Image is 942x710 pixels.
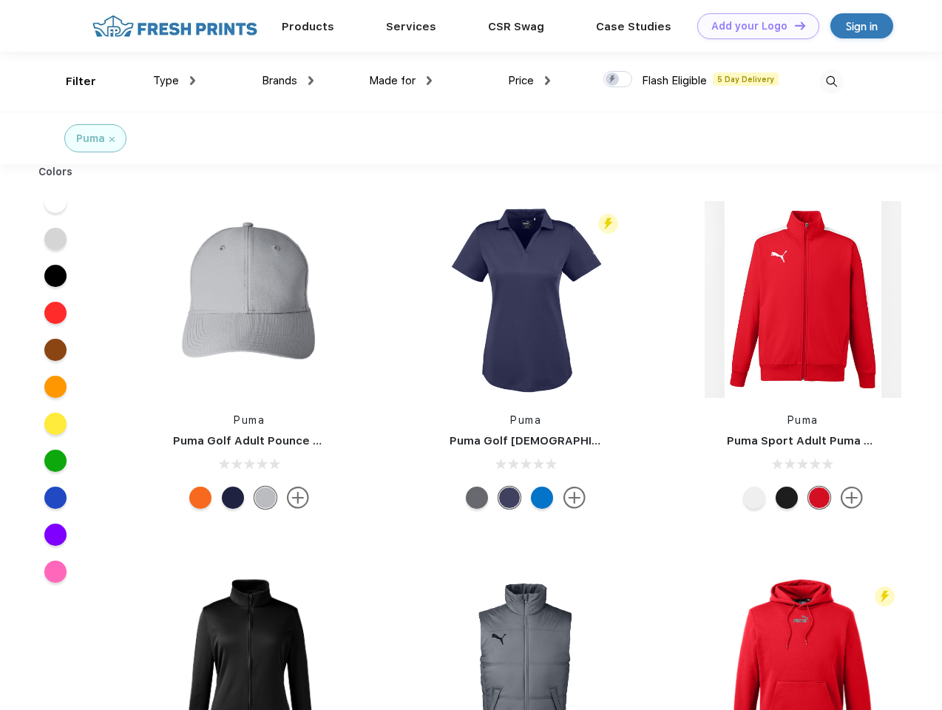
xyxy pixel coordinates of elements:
[711,20,787,33] div: Add your Logo
[808,487,830,509] div: High Risk Red
[190,76,195,85] img: dropdown.png
[287,487,309,509] img: more.svg
[386,20,436,33] a: Services
[531,487,553,509] div: Lapis Blue
[488,20,544,33] a: CSR Swag
[427,76,432,85] img: dropdown.png
[598,214,618,234] img: flash_active_toggle.svg
[254,487,277,509] div: Quarry
[498,487,521,509] div: Peacoat
[173,434,399,447] a: Puma Golf Adult Pounce Adjustable Cap
[563,487,586,509] img: more.svg
[743,487,765,509] div: White and Quiet Shade
[109,137,115,142] img: filter_cancel.svg
[450,434,724,447] a: Puma Golf [DEMOGRAPHIC_DATA]' Icon Golf Polo
[76,131,105,146] div: Puma
[841,487,863,509] img: more.svg
[151,201,348,398] img: func=resize&h=266
[642,74,707,87] span: Flash Eligible
[282,20,334,33] a: Products
[153,74,179,87] span: Type
[830,13,893,38] a: Sign in
[466,487,488,509] div: Quiet Shade
[189,487,211,509] div: Vibrant Orange
[427,201,624,398] img: func=resize&h=266
[846,18,878,35] div: Sign in
[508,74,534,87] span: Price
[510,414,541,426] a: Puma
[27,164,84,180] div: Colors
[262,74,297,87] span: Brands
[66,73,96,90] div: Filter
[776,487,798,509] div: Puma Black
[88,13,262,39] img: fo%20logo%202.webp
[795,21,805,30] img: DT
[234,414,265,426] a: Puma
[713,72,779,86] span: 5 Day Delivery
[705,201,901,398] img: func=resize&h=266
[787,414,819,426] a: Puma
[222,487,244,509] div: Peacoat
[308,76,314,85] img: dropdown.png
[819,70,844,94] img: desktop_search.svg
[545,76,550,85] img: dropdown.png
[369,74,416,87] span: Made for
[875,586,895,606] img: flash_active_toggle.svg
